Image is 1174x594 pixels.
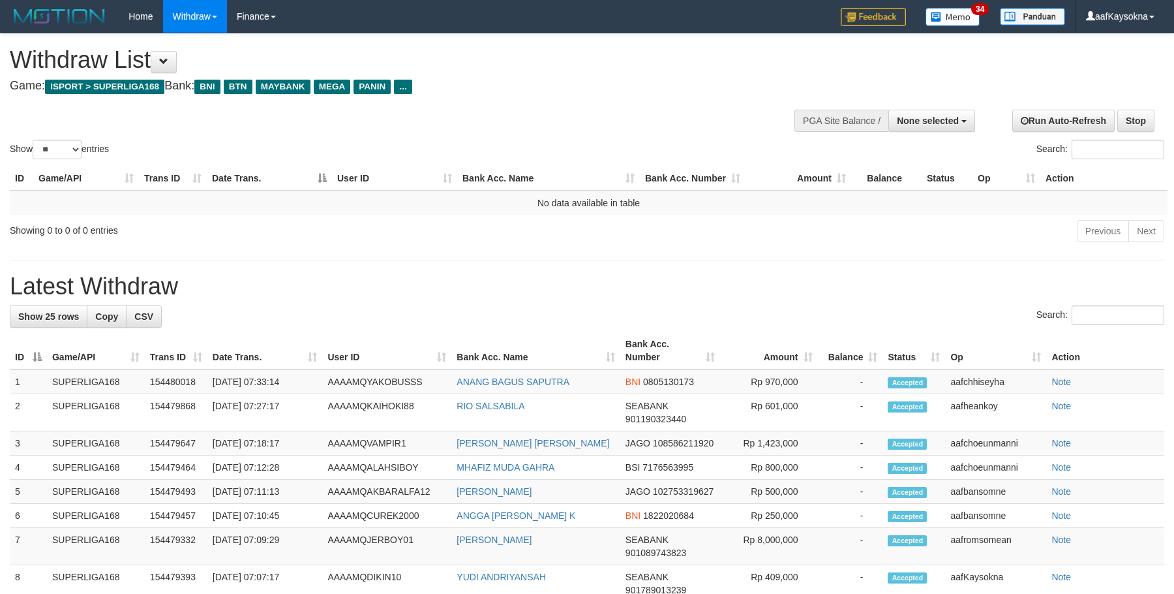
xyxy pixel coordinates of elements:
th: Action [1040,166,1167,191]
td: aafchhiseyha [945,369,1046,394]
span: MEGA [314,80,351,94]
th: Balance: activate to sort column ascending [818,332,883,369]
td: - [818,456,883,480]
td: aafchoeunmanni [945,431,1046,456]
td: 1 [10,369,47,394]
th: Bank Acc. Number: activate to sort column ascending [640,166,745,191]
td: aafheankoy [945,394,1046,431]
span: BNI [625,377,640,387]
td: [DATE] 07:09:29 [207,528,323,565]
td: aafbansomne [945,480,1046,504]
label: Show entries [10,140,109,159]
th: ID: activate to sort column descending [10,332,47,369]
a: Run Auto-Refresh [1012,110,1115,132]
td: SUPERLIGA168 [47,394,145,431]
a: Note [1051,572,1071,582]
a: [PERSON_NAME] [457,486,532,497]
span: Accepted [888,487,927,498]
img: Button%20Memo.svg [926,8,980,26]
td: Rp 800,000 [720,456,818,480]
span: Copy [95,311,118,322]
td: Rp 8,000,000 [720,528,818,565]
a: Next [1128,220,1164,242]
span: CSV [134,311,153,322]
a: MHAFIZ MUDA GAHRA [457,462,554,473]
td: AAAAMQKAIHOKI88 [322,394,451,431]
td: AAAAMQAKBARALFA12 [322,480,451,504]
th: Date Trans.: activate to sort column ascending [207,332,323,369]
th: User ID: activate to sort column ascending [322,332,451,369]
th: User ID: activate to sort column ascending [332,166,457,191]
label: Search: [1036,140,1164,159]
th: Status: activate to sort column ascending [882,332,945,369]
a: RIO SALSABILA [457,401,524,411]
th: Trans ID: activate to sort column ascending [139,166,207,191]
td: - [818,369,883,394]
span: BNI [194,80,220,94]
img: MOTION_logo.png [10,7,109,26]
td: 2 [10,394,47,431]
button: None selected [888,110,975,132]
span: Copy 7176563995 to clipboard [642,462,693,473]
a: Previous [1077,220,1129,242]
h1: Withdraw List [10,47,770,73]
span: PANIN [354,80,391,94]
label: Search: [1036,305,1164,325]
td: Rp 601,000 [720,394,818,431]
td: 154479647 [145,431,207,456]
span: JAGO [625,486,650,497]
span: JAGO [625,438,650,448]
td: AAAAMQCUREK2000 [322,504,451,528]
a: Show 25 rows [10,305,87,328]
th: Balance [851,166,922,191]
td: - [818,528,883,565]
th: Action [1046,332,1164,369]
a: Note [1051,401,1071,411]
td: Rp 1,423,000 [720,431,818,456]
span: Copy 102753319627 to clipboard [653,486,714,497]
h4: Game: Bank: [10,80,770,93]
th: Op: activate to sort column ascending [972,166,1040,191]
td: [DATE] 07:18:17 [207,431,323,456]
td: aafchoeunmanni [945,456,1046,480]
span: Show 25 rows [18,311,79,322]
span: ISPORT > SUPERLIGA168 [45,80,164,94]
span: 34 [971,3,989,15]
a: Note [1051,462,1071,473]
a: CSV [126,305,162,328]
td: SUPERLIGA168 [47,504,145,528]
span: Copy 901190323440 to clipboard [625,414,686,424]
td: SUPERLIGA168 [47,431,145,456]
span: BSI [625,462,640,473]
a: Note [1051,510,1071,521]
td: Rp 500,000 [720,480,818,504]
td: 154479332 [145,528,207,565]
td: aafbansomne [945,504,1046,528]
div: Showing 0 to 0 of 0 entries [10,219,479,237]
td: AAAAMQJERBOY01 [322,528,451,565]
span: Accepted [888,572,927,584]
td: 154480018 [145,369,207,394]
td: AAAAMQALAHSIBOY [322,456,451,480]
span: BNI [625,510,640,521]
span: None selected [897,116,959,126]
img: panduan.png [1000,8,1065,25]
th: ID [10,166,33,191]
a: Stop [1117,110,1154,132]
td: - [818,504,883,528]
td: [DATE] 07:12:28 [207,456,323,480]
th: Date Trans.: activate to sort column descending [207,166,332,191]
td: 4 [10,456,47,480]
span: Accepted [888,463,927,474]
th: Amount: activate to sort column ascending [745,166,851,191]
span: Copy 1822020684 to clipboard [643,510,694,521]
td: 154479493 [145,480,207,504]
span: SEABANK [625,572,669,582]
td: 154479457 [145,504,207,528]
h1: Latest Withdraw [10,274,1164,300]
td: SUPERLIGA168 [47,456,145,480]
td: 154479464 [145,456,207,480]
td: [DATE] 07:33:14 [207,369,323,394]
a: ANGGA [PERSON_NAME] K [457,510,575,521]
div: PGA Site Balance / [794,110,888,132]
